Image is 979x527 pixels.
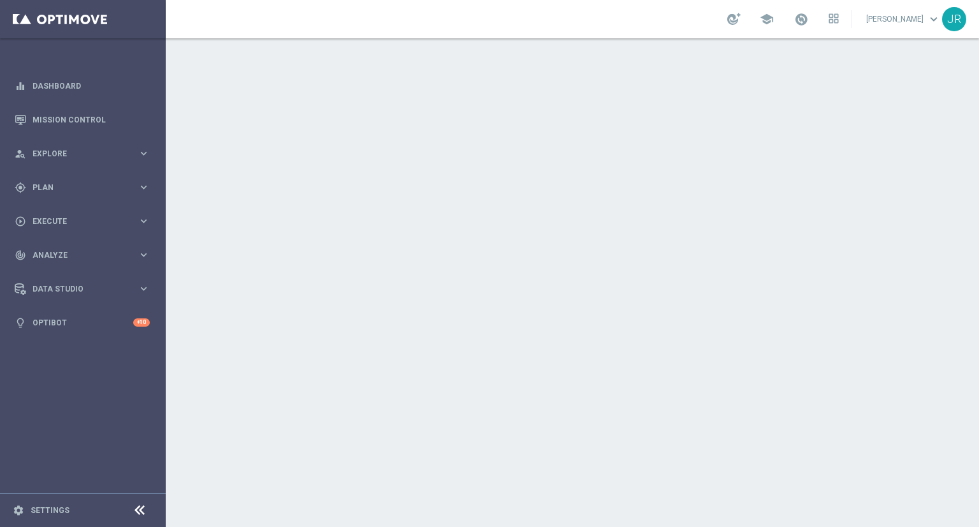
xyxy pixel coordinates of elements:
[33,103,150,137] a: Mission Control
[15,306,150,339] div: Optibot
[15,182,138,193] div: Plan
[14,216,150,226] button: play_circle_outline Execute keyboard_arrow_right
[33,69,150,103] a: Dashboard
[14,81,150,91] button: equalizer Dashboard
[760,12,774,26] span: school
[33,150,138,158] span: Explore
[15,249,26,261] i: track_changes
[33,306,133,339] a: Optibot
[138,249,150,261] i: keyboard_arrow_right
[15,103,150,137] div: Mission Control
[14,284,150,294] button: Data Studio keyboard_arrow_right
[133,318,150,327] div: +10
[942,7,966,31] div: JR
[15,69,150,103] div: Dashboard
[14,318,150,328] button: lightbulb Optibot +10
[15,182,26,193] i: gps_fixed
[33,218,138,225] span: Execute
[15,283,138,295] div: Data Studio
[138,215,150,227] i: keyboard_arrow_right
[33,184,138,191] span: Plan
[138,147,150,160] i: keyboard_arrow_right
[15,80,26,92] i: equalizer
[138,181,150,193] i: keyboard_arrow_right
[33,251,138,259] span: Analyze
[15,148,26,160] i: person_search
[15,216,26,227] i: play_circle_outline
[31,507,69,514] a: Settings
[138,283,150,295] i: keyboard_arrow_right
[14,182,150,193] button: gps_fixed Plan keyboard_arrow_right
[14,149,150,159] button: person_search Explore keyboard_arrow_right
[13,505,24,516] i: settings
[15,249,138,261] div: Analyze
[15,216,138,227] div: Execute
[15,317,26,329] i: lightbulb
[14,250,150,260] button: track_changes Analyze keyboard_arrow_right
[865,10,942,29] a: [PERSON_NAME]keyboard_arrow_down
[15,148,138,160] div: Explore
[33,285,138,293] span: Data Studio
[927,12,941,26] span: keyboard_arrow_down
[14,115,150,125] button: Mission Control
